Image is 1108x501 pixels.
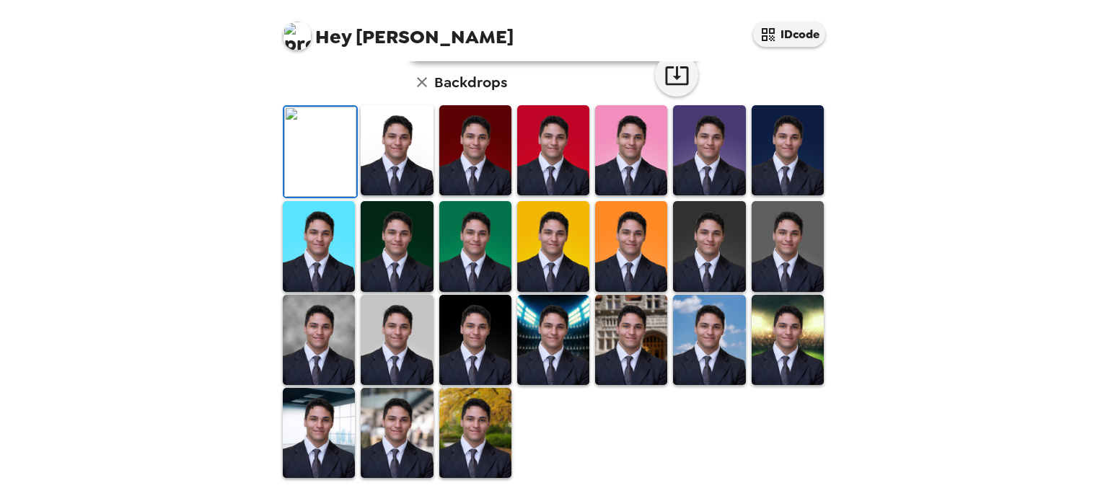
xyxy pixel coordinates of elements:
[283,22,312,50] img: profile pic
[753,22,825,47] button: IDcode
[315,24,351,50] span: Hey
[284,107,356,197] img: Original
[434,71,507,94] h6: Backdrops
[283,14,514,47] span: [PERSON_NAME]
